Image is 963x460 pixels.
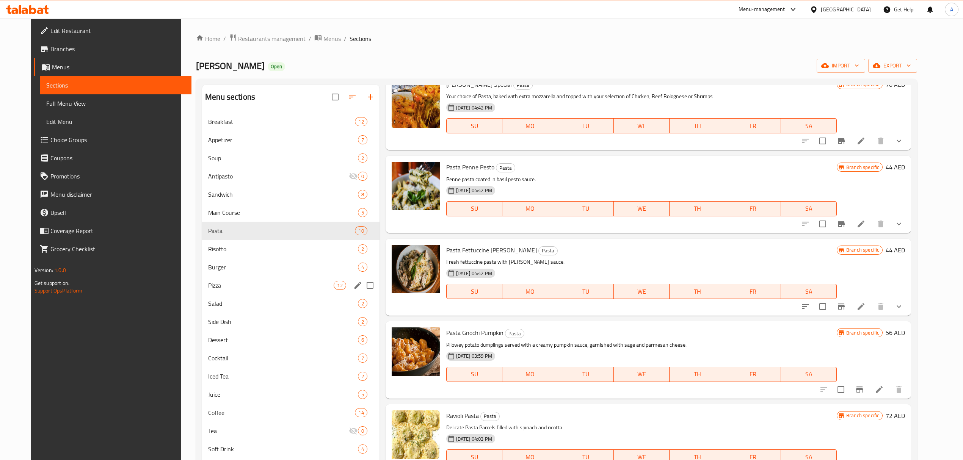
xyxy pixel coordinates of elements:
[202,149,380,167] div: Soup2
[208,426,348,435] div: Tea
[196,34,917,44] nav: breadcrumb
[481,412,499,421] span: Pasta
[358,264,367,271] span: 4
[392,162,440,210] img: Pasta Penne Pesto
[208,372,358,381] div: Iced Tea
[202,185,380,203] div: Sandwich8
[208,299,358,308] span: Salad
[505,203,555,214] span: MO
[350,34,371,43] span: Sections
[856,302,866,311] a: Edit menu item
[890,215,908,233] button: show more
[614,367,670,382] button: WE
[392,327,440,376] img: Pasta Gnochi Pumpkin
[208,335,358,344] span: Dessert
[358,354,367,363] div: items
[34,240,191,258] a: Grocery Checklist
[50,190,185,199] span: Menu disclaimer
[446,340,837,350] p: Pilowey potato dumplings served with a creamy pumpkin sauce, garnished with sage and parmesan che...
[561,369,611,380] span: TU
[453,187,495,194] span: [DATE] 04:42 PM
[815,216,831,232] span: Select to update
[334,282,345,289] span: 12
[617,203,667,214] span: WE
[358,246,367,253] span: 2
[50,226,185,235] span: Coverage Report
[352,280,364,291] button: edit
[886,410,905,421] h6: 72 AED
[781,367,837,382] button: SA
[202,203,380,222] div: Main Course5
[781,118,837,133] button: SA
[355,227,367,235] span: 10
[208,390,358,399] span: Juice
[358,390,367,399] div: items
[34,131,191,149] a: Choice Groups
[817,59,865,73] button: import
[268,63,285,70] span: Open
[446,367,502,382] button: SU
[34,40,191,58] a: Branches
[208,208,358,217] div: Main Course
[872,297,890,316] button: delete
[46,81,185,90] span: Sections
[450,120,499,131] span: SU
[46,99,185,108] span: Full Menu View
[784,286,834,297] span: SA
[202,440,380,458] div: Soft Drink4
[208,244,358,253] div: Risotto
[886,79,905,90] h6: 70 AED
[673,369,722,380] span: TH
[34,22,191,40] a: Edit Restaurant
[358,444,367,454] div: items
[358,172,367,181] div: items
[446,92,837,101] p: Your choice of Pasta, baked with extra mozzarella and topped with your selection of Chicken, Beef...
[343,88,361,106] span: Sort sections
[202,276,380,294] div: Pizza12edit
[314,34,341,44] a: Menus
[202,404,380,422] div: Coffee14
[54,265,66,275] span: 1.0.0
[358,372,367,381] div: items
[205,91,255,103] h2: Menu sections
[358,191,367,198] span: 8
[208,354,358,363] span: Cocktail
[40,76,191,94] a: Sections
[208,281,334,290] div: Pizza
[797,297,815,316] button: sort-choices
[358,153,367,163] div: items
[208,263,358,272] div: Burger
[886,245,905,255] h6: 44 AED
[223,34,226,43] li: /
[832,132,850,150] button: Branch-specific-item
[202,367,380,385] div: Iced Tea2
[35,265,53,275] span: Version:
[886,162,905,172] h6: 44 AED
[739,5,785,14] div: Menu-management
[843,246,882,253] span: Branch specific
[34,167,191,185] a: Promotions
[850,380,869,399] button: Branch-specific-item
[558,367,614,382] button: TU
[208,317,358,326] span: Side Dish
[355,118,367,125] span: 12
[728,286,778,297] span: FR
[450,286,499,297] span: SU
[208,153,358,163] div: Soup
[208,408,355,417] span: Coffee
[358,335,367,344] div: items
[208,172,348,181] div: Antipasto
[323,34,341,43] span: Menus
[202,258,380,276] div: Burger4
[446,244,537,256] span: Pasta Fettuccine [PERSON_NAME]
[208,135,358,144] div: Appetizer
[797,215,815,233] button: sort-choices
[670,284,725,299] button: TH
[832,297,850,316] button: Branch-specific-item
[202,313,380,331] div: Side Dish2
[496,164,515,172] span: Pasta
[832,215,850,233] button: Branch-specific-item
[725,367,781,382] button: FR
[202,113,380,131] div: Breakfast12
